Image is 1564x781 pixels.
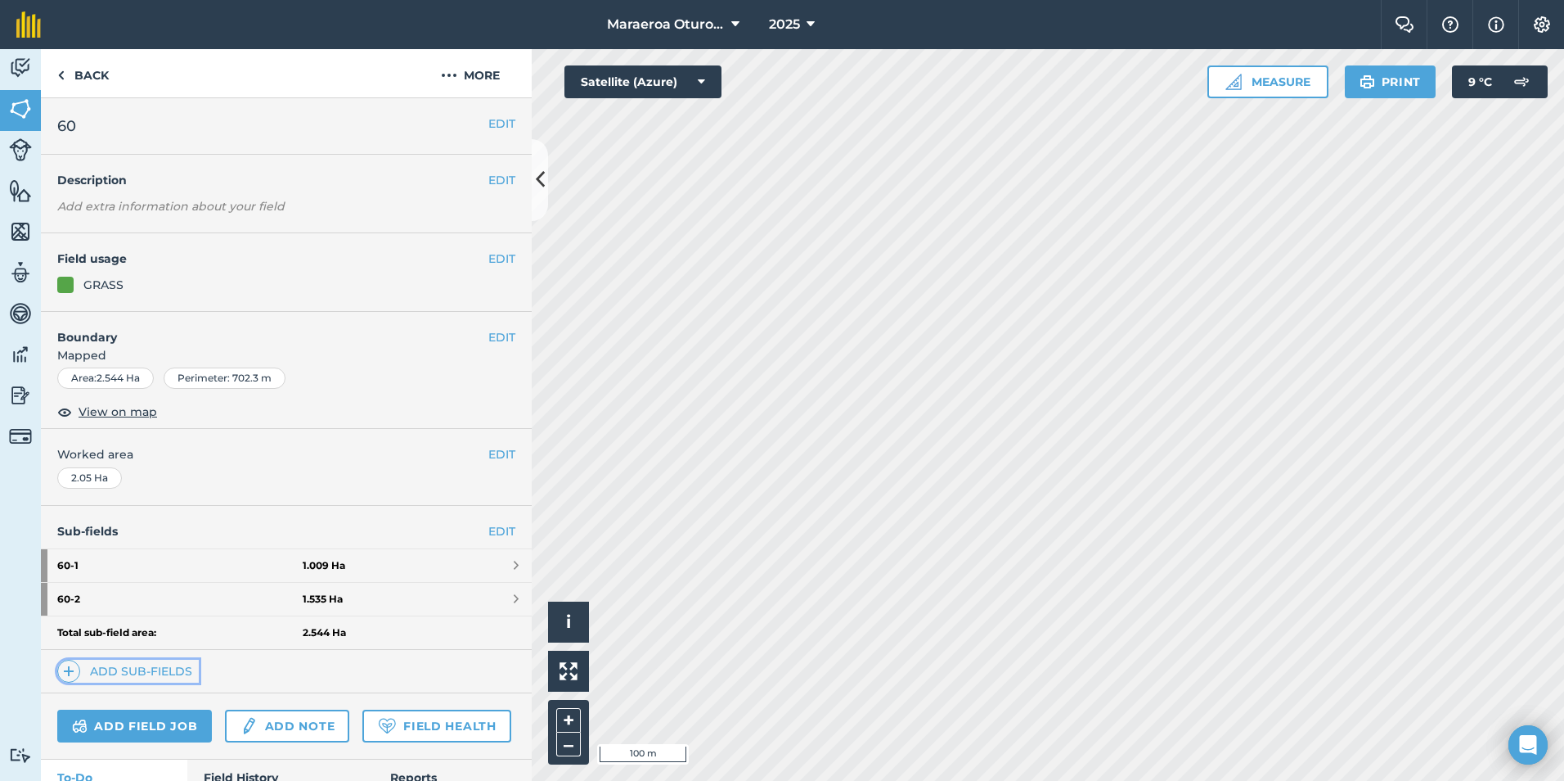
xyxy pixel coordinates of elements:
[9,425,32,448] img: svg+xml;base64,PD94bWwgdmVyc2lvbj0iMS4wIiBlbmNvZGluZz0idXRmLTgiPz4KPCEtLSBHZW5lcmF0b3I6IEFkb2JlIE...
[441,65,457,85] img: svg+xml;base64,PHN2ZyB4bWxucz0iaHR0cDovL3d3dy53My5vcmcvMjAwMC9zdmciIHdpZHRoPSIyMCIgaGVpZ2h0PSIyNC...
[57,660,199,683] a: Add sub-fields
[1532,16,1552,33] img: A cog icon
[9,56,32,80] img: svg+xml;base64,PD94bWwgdmVyc2lvbj0iMS4wIiBlbmNvZGluZz0idXRmLTgiPz4KPCEtLSBHZW5lcmF0b3I6IEFkb2JlIE...
[83,276,124,294] div: GRASS
[79,403,157,421] span: View on map
[1360,72,1375,92] img: svg+xml;base64,PHN2ZyB4bWxucz0iaHR0cDovL3d3dy53My5vcmcvMjAwMC9zdmciIHdpZHRoPSIxOSIgaGVpZ2h0PSIyNC...
[57,402,157,422] button: View on map
[57,583,303,616] strong: 60 - 2
[488,445,515,463] button: EDIT
[57,115,76,138] span: 60
[72,716,88,736] img: svg+xml;base64,PD94bWwgdmVyc2lvbj0iMS4wIiBlbmNvZGluZz0idXRmLTgiPz4KPCEtLSBHZW5lcmF0b3I6IEFkb2JlIE...
[164,368,285,389] div: Perimeter : 702.3 m
[57,199,285,214] em: Add extra information about your field
[240,716,258,736] img: svg+xml;base64,PD94bWwgdmVyc2lvbj0iMS4wIiBlbmNvZGluZz0idXRmLTgiPz4KPCEtLSBHZW5lcmF0b3I6IEFkb2JlIE...
[564,65,721,98] button: Satellite (Azure)
[488,115,515,133] button: EDIT
[9,342,32,367] img: svg+xml;base64,PD94bWwgdmVyc2lvbj0iMS4wIiBlbmNvZGluZz0idXRmLTgiPz4KPCEtLSBHZW5lcmF0b3I6IEFkb2JlIE...
[488,522,515,540] a: EDIT
[488,171,515,189] button: EDIT
[9,301,32,326] img: svg+xml;base64,PD94bWwgdmVyc2lvbj0iMS4wIiBlbmNvZGluZz0idXRmLTgiPz4KPCEtLSBHZW5lcmF0b3I6IEFkb2JlIE...
[1452,65,1548,98] button: 9 °C
[9,260,32,285] img: svg+xml;base64,PD94bWwgdmVyc2lvbj0iMS4wIiBlbmNvZGluZz0idXRmLTgiPz4KPCEtLSBHZW5lcmF0b3I6IEFkb2JlIE...
[1488,15,1504,34] img: svg+xml;base64,PHN2ZyB4bWxucz0iaHR0cDovL3d3dy53My5vcmcvMjAwMC9zdmciIHdpZHRoPSIxNyIgaGVpZ2h0PSIxNy...
[63,661,74,681] img: svg+xml;base64,PHN2ZyB4bWxucz0iaHR0cDovL3d3dy53My5vcmcvMjAwMC9zdmciIHdpZHRoPSIxNCIgaGVpZ2h0PSIyNC...
[41,522,532,540] h4: Sub-fields
[16,11,41,38] img: fieldmargin Logo
[303,559,345,572] strong: 1.009 Ha
[488,328,515,346] button: EDIT
[560,662,578,680] img: Four arrows, one pointing top left, one top right, one bottom right and the last bottom left
[566,612,571,632] span: i
[41,49,125,97] a: Back
[57,250,488,268] h4: Field usage
[57,368,154,389] div: Area : 2.544 Ha
[769,15,800,34] span: 2025
[607,15,725,34] span: Maraeroa Oturoa 2b
[556,708,581,733] button: +
[1440,16,1460,33] img: A question mark icon
[1395,16,1414,33] img: Two speech bubbles overlapping with the left bubble in the forefront
[1345,65,1436,98] button: Print
[41,583,532,616] a: 60-21.535 Ha
[303,593,343,606] strong: 1.535 Ha
[9,219,32,244] img: svg+xml;base64,PHN2ZyB4bWxucz0iaHR0cDovL3d3dy53My5vcmcvMjAwMC9zdmciIHdpZHRoPSI1NiIgaGVpZ2h0PSI2MC...
[57,445,515,463] span: Worked area
[57,710,212,743] a: Add field job
[41,346,532,364] span: Mapped
[9,138,32,161] img: svg+xml;base64,PD94bWwgdmVyc2lvbj0iMS4wIiBlbmNvZGluZz0idXRmLTgiPz4KPCEtLSBHZW5lcmF0b3I6IEFkb2JlIE...
[548,602,589,643] button: i
[57,549,303,582] strong: 60 - 1
[362,710,510,743] a: Field Health
[41,549,532,582] a: 60-11.009 Ha
[1207,65,1328,98] button: Measure
[1505,65,1538,98] img: svg+xml;base64,PD94bWwgdmVyc2lvbj0iMS4wIiBlbmNvZGluZz0idXRmLTgiPz4KPCEtLSBHZW5lcmF0b3I6IEFkb2JlIE...
[556,733,581,756] button: –
[9,747,32,763] img: svg+xml;base64,PD94bWwgdmVyc2lvbj0iMS4wIiBlbmNvZGluZz0idXRmLTgiPz4KPCEtLSBHZW5lcmF0b3I6IEFkb2JlIE...
[9,383,32,408] img: svg+xml;base64,PD94bWwgdmVyc2lvbj0iMS4wIiBlbmNvZGluZz0idXRmLTgiPz4KPCEtLSBHZW5lcmF0b3I6IEFkb2JlIE...
[225,710,349,743] a: Add note
[9,178,32,203] img: svg+xml;base64,PHN2ZyB4bWxucz0iaHR0cDovL3d3dy53My5vcmcvMjAwMC9zdmciIHdpZHRoPSI1NiIgaGVpZ2h0PSI2MC...
[9,97,32,121] img: svg+xml;base64,PHN2ZyB4bWxucz0iaHR0cDovL3d3dy53My5vcmcvMjAwMC9zdmciIHdpZHRoPSI1NiIgaGVpZ2h0PSI2MC...
[57,626,303,639] strong: Total sub-field area:
[57,171,515,189] h4: Description
[1508,725,1548,765] div: Open Intercom Messenger
[57,65,65,85] img: svg+xml;base64,PHN2ZyB4bWxucz0iaHR0cDovL3d3dy53My5vcmcvMjAwMC9zdmciIHdpZHRoPSI5IiBoZWlnaHQ9IjI0Ii...
[303,626,346,639] strong: 2.544 Ha
[1225,74,1242,90] img: Ruler icon
[409,49,532,97] button: More
[488,250,515,268] button: EDIT
[57,467,122,489] div: 2.05 Ha
[1468,65,1492,98] span: 9 ° C
[41,312,488,346] h4: Boundary
[57,402,72,422] img: svg+xml;base64,PHN2ZyB4bWxucz0iaHR0cDovL3d3dy53My5vcmcvMjAwMC9zdmciIHdpZHRoPSIxOCIgaGVpZ2h0PSIyNC...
